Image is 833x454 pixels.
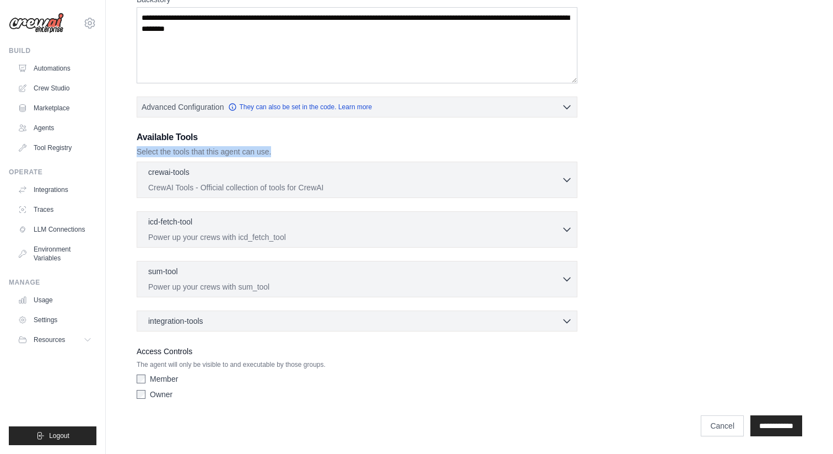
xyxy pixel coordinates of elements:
[148,182,561,193] p: CrewAI Tools - Official collection of tools for CrewAI
[142,316,572,327] button: integration-tools
[9,278,96,287] div: Manage
[13,241,96,267] a: Environment Variables
[13,139,96,157] a: Tool Registry
[137,360,577,369] p: The agent will only be visible to and executable by those groups.
[701,415,744,436] a: Cancel
[13,99,96,117] a: Marketplace
[150,389,172,400] label: Owner
[9,426,96,445] button: Logout
[13,331,96,349] button: Resources
[148,216,192,227] p: icd-fetch-tool
[148,167,190,178] p: crewai-tools
[13,221,96,238] a: LLM Connections
[137,146,577,157] p: Select the tools that this agent can use.
[49,431,69,440] span: Logout
[137,97,577,117] button: Advanced Configuration They can also be set in the code. Learn more
[13,119,96,137] a: Agents
[13,201,96,218] a: Traces
[13,79,96,97] a: Crew Studio
[13,311,96,329] a: Settings
[9,46,96,55] div: Build
[228,103,372,111] a: They can also be set in the code. Learn more
[9,13,64,34] img: Logo
[142,266,572,292] button: sum-tool Power up your crews with sum_tool
[13,181,96,199] a: Integrations
[137,345,577,358] label: Access Controls
[137,131,577,144] h3: Available Tools
[148,232,561,243] p: Power up your crews with icd_fetch_tool
[148,281,561,292] p: Power up your crews with sum_tool
[9,168,96,177] div: Operate
[13,291,96,309] a: Usage
[150,373,178,384] label: Member
[142,216,572,243] button: icd-fetch-tool Power up your crews with icd_fetch_tool
[142,102,224,113] span: Advanced Configuration
[142,167,572,193] button: crewai-tools CrewAI Tools - Official collection of tools for CrewAI
[148,316,203,327] span: integration-tools
[148,266,178,277] p: sum-tool
[34,335,65,344] span: Resources
[13,60,96,77] a: Automations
